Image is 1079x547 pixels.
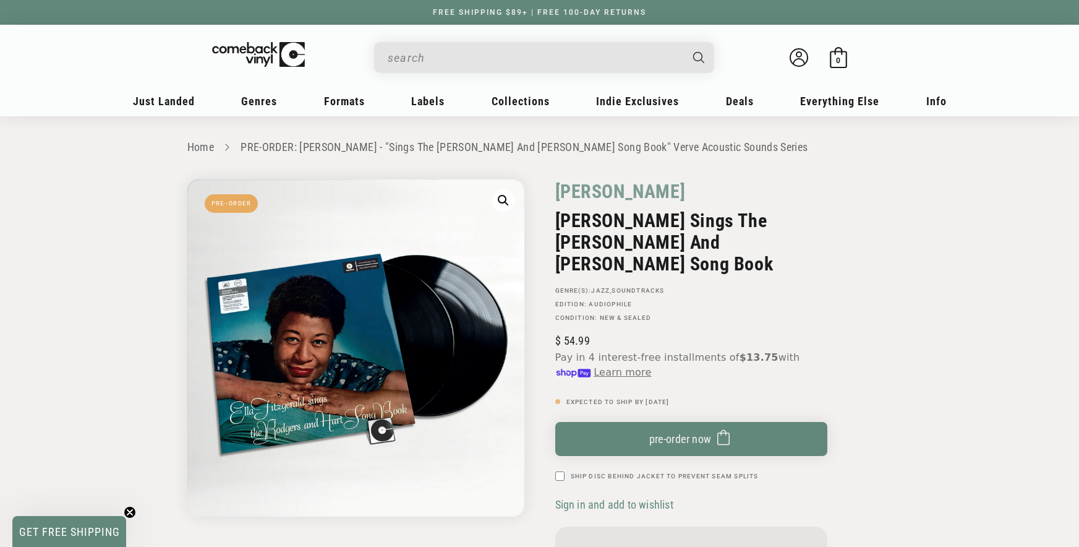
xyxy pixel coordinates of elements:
[555,301,827,308] p: Edition:
[205,194,258,213] span: Pre-Order
[374,42,714,73] div: Search
[241,140,808,153] a: PRE-ORDER: [PERSON_NAME] - "Sings The [PERSON_NAME] And [PERSON_NAME] Song Book" Verve Acoustic S...
[612,287,664,294] a: Soundtracks
[726,95,754,108] span: Deals
[555,422,827,456] button: pre-order now
[555,210,827,275] h2: [PERSON_NAME] Sings The [PERSON_NAME] And [PERSON_NAME] Song Book
[591,287,610,294] a: Jazz
[926,95,947,108] span: Info
[682,42,715,73] button: Search
[241,95,277,108] span: Genres
[187,139,892,157] nav: breadcrumbs
[571,472,759,481] label: Ship Disc Behind Jacket To Prevent Seam Splits
[555,179,686,204] a: [PERSON_NAME]
[555,287,827,295] p: GENRE(S): ,
[324,95,365,108] span: Formats
[555,334,561,347] span: $
[420,8,659,17] a: FREE SHIPPING $89+ | FREE 100-DAY RETURNS
[187,140,214,153] a: Home
[555,497,677,512] button: Sign in and add to wishlist
[411,95,445,108] span: Labels
[566,398,670,405] span: Expected To Ship By [DATE]
[800,95,879,108] span: Everything Else
[555,498,673,511] span: Sign in and add to wishlist
[12,516,126,547] div: GET FREE SHIPPINGClose teaser
[492,95,550,108] span: Collections
[19,525,120,538] span: GET FREE SHIPPING
[124,506,136,519] button: Close teaser
[596,95,679,108] span: Indie Exclusives
[589,301,632,308] a: Audiophile
[649,433,712,446] span: pre-order now
[555,334,590,347] span: 54.99
[555,314,827,322] p: Condition: New & Sealed
[133,95,195,108] span: Just Landed
[836,56,840,65] span: 0
[388,45,681,71] input: When autocomplete results are available use up and down arrows to review and enter to select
